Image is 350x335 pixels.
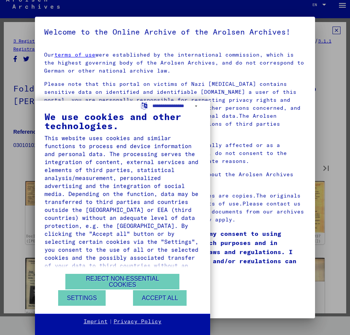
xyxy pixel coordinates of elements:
div: This website uses cookies and similar functions to process end device information and personal da... [44,134,201,278]
button: Settings [58,290,106,306]
button: Reject non-essential cookies [65,274,179,289]
div: We use cookies and other technologies. [44,112,201,130]
a: Imprint [84,318,108,326]
a: Privacy Policy [114,318,162,326]
button: Accept all [133,290,187,306]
